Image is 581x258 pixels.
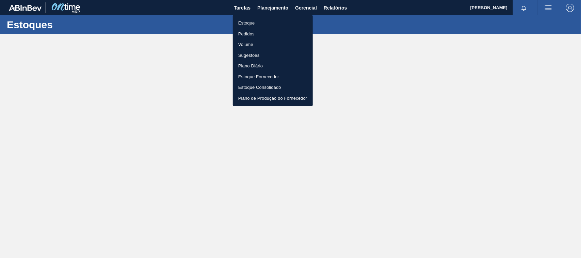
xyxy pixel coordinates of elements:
a: Plano de Produção do Fornecedor [233,93,313,104]
a: Estoque Consolidado [233,82,313,93]
a: Plano Diário [233,61,313,71]
a: Sugestões [233,50,313,61]
a: Estoque Fornecedor [233,71,313,82]
a: Pedidos [233,29,313,39]
a: Estoque [233,18,313,29]
a: Volume [233,39,313,50]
